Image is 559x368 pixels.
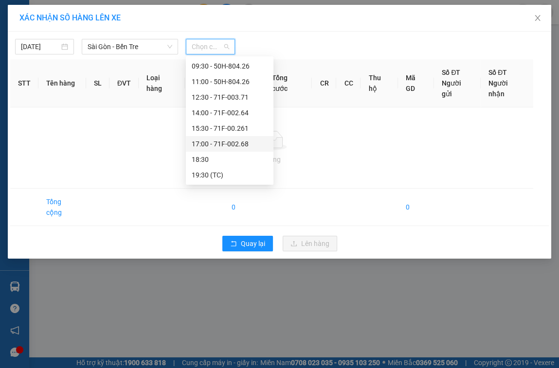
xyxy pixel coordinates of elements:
span: [GEOGRAPHIC_DATA] [114,56,255,73]
span: close [534,14,541,22]
div: 19:30 (TC) [192,170,268,180]
span: Sài Gòn - Bến Tre [88,39,173,54]
div: 09:30 - 50H-804.26 [192,61,268,71]
div: [GEOGRAPHIC_DATA] [8,8,107,30]
th: Thu hộ [361,59,398,107]
th: SL [86,59,109,107]
th: Tên hàng [38,59,86,107]
th: Ghi chú [185,59,224,107]
input: 15/09/2025 [21,41,59,52]
div: Trống [18,154,525,165]
div: 0368021765 [114,32,255,45]
div: 12:30 - 71F-003.71 [192,92,268,103]
th: CR [312,59,336,107]
div: [PERSON_NAME] [114,8,255,20]
span: XÁC NHẬN SỐ HÀNG LÊN XE [19,13,121,22]
span: Số ĐT [442,69,460,76]
th: Loại hàng [139,59,185,107]
td: 0 [224,189,264,226]
span: Người gửi [442,79,461,98]
td: Tổng cộng [38,189,86,226]
span: Chọn chuyến [192,39,229,54]
button: uploadLên hàng [283,236,337,251]
div: 15:30 - 71F-00.261 [192,123,268,134]
span: Nhận: [114,9,137,19]
span: DĐ: [114,45,128,55]
button: Close [524,5,551,32]
span: Quay lại [241,238,265,249]
div: 17:00 - 71F-002.68 [192,139,268,149]
button: rollbackQuay lại [222,236,273,251]
th: Tổng cước [264,59,312,107]
th: STT [10,59,38,107]
div: trí [114,20,255,32]
span: rollback [230,240,237,248]
td: 0 [398,189,434,226]
span: Người nhận [488,79,508,98]
div: 11:00 - 50H-804.26 [192,76,268,87]
th: CC [336,59,361,107]
div: 18:30 [192,154,268,165]
th: ĐVT [109,59,139,107]
span: Gửi: [8,8,23,18]
span: down [167,44,173,50]
div: 14:00 - 71F-002.64 [192,107,268,118]
th: Mã GD [398,59,434,107]
span: Số ĐT [488,69,507,76]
